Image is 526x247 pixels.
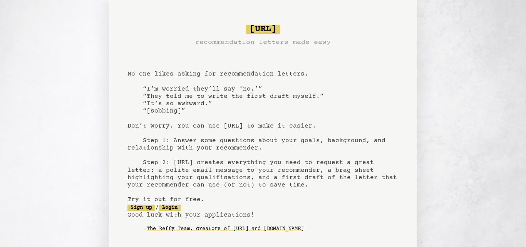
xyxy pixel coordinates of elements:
a: Sign up [127,205,155,211]
div: - [143,225,399,233]
span: [URL] [246,25,280,34]
a: Login [159,205,181,211]
a: The Reffy Team, creators of [URL] and [DOMAIN_NAME] [147,223,304,235]
h3: recommendation letters made easy [195,37,331,48]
